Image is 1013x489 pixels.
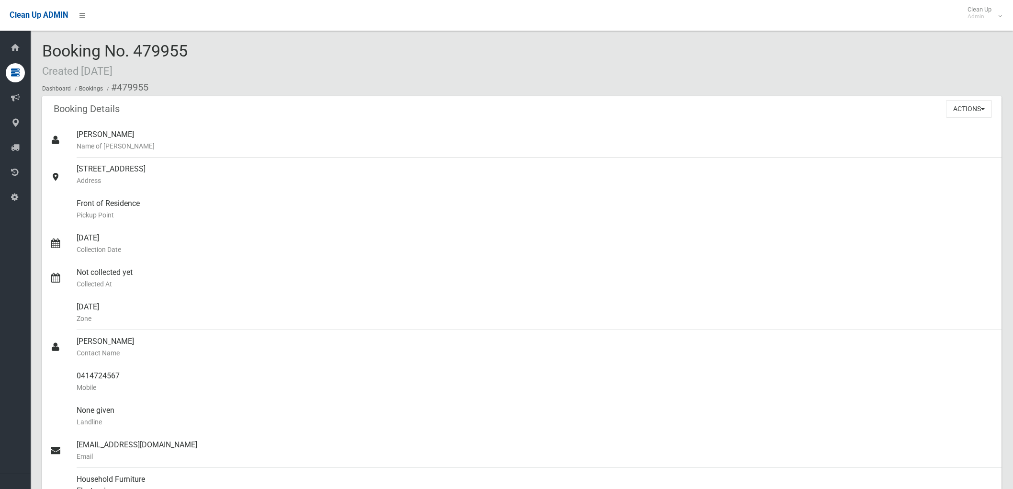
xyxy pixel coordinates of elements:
div: [EMAIL_ADDRESS][DOMAIN_NAME] [77,433,994,468]
small: Admin [968,13,991,20]
li: #479955 [104,79,148,96]
span: Booking No. 479955 [42,41,188,79]
span: Clean Up ADMIN [10,11,68,20]
span: Clean Up [963,6,1001,20]
small: Mobile [77,382,994,393]
a: [EMAIL_ADDRESS][DOMAIN_NAME]Email [42,433,1002,468]
div: [PERSON_NAME] [77,123,994,158]
small: Contact Name [77,347,994,359]
header: Booking Details [42,100,131,118]
small: Email [77,451,994,462]
small: Collection Date [77,244,994,255]
small: Zone [77,313,994,324]
div: 0414724567 [77,364,994,399]
div: None given [77,399,994,433]
small: Address [77,175,994,186]
small: Created [DATE] [42,65,113,77]
small: Landline [77,416,994,428]
small: Pickup Point [77,209,994,221]
small: Collected At [77,278,994,290]
div: [STREET_ADDRESS] [77,158,994,192]
div: [DATE] [77,227,994,261]
a: Bookings [79,85,103,92]
div: [PERSON_NAME] [77,330,994,364]
div: Not collected yet [77,261,994,296]
a: Dashboard [42,85,71,92]
div: Front of Residence [77,192,994,227]
button: Actions [946,100,992,118]
small: Name of [PERSON_NAME] [77,140,994,152]
div: [DATE] [77,296,994,330]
